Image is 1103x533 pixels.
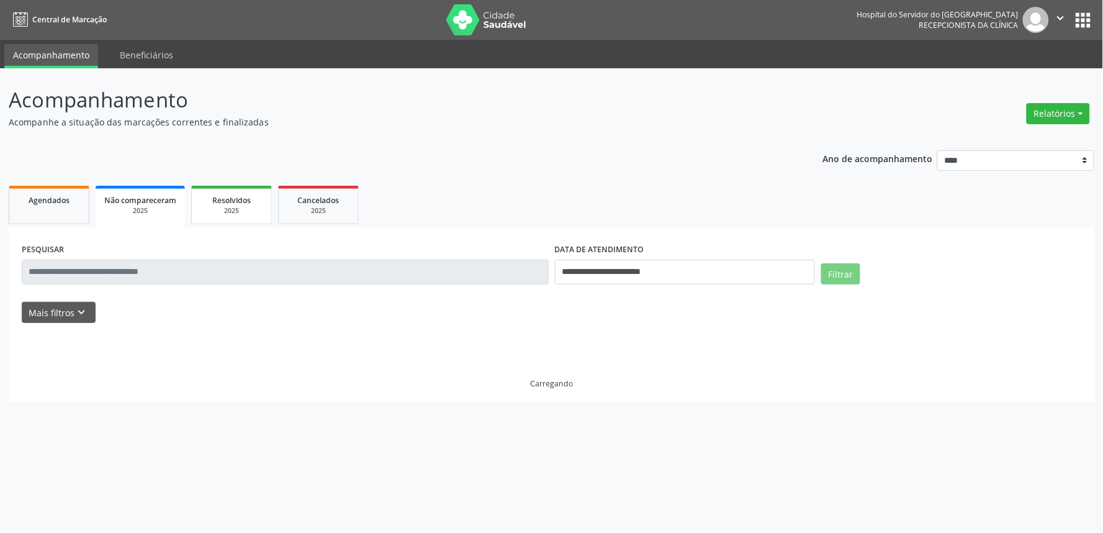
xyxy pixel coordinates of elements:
button:  [1049,7,1073,33]
span: Resolvidos [212,195,251,206]
p: Acompanhamento [9,84,768,116]
button: Relatórios [1027,103,1090,124]
button: Mais filtroskeyboard_arrow_down [22,302,96,324]
span: Recepcionista da clínica [919,20,1019,30]
a: Acompanhamento [4,44,98,68]
span: Agendados [29,195,70,206]
a: Central de Marcação [9,9,107,30]
div: Carregando [530,378,573,389]
span: Não compareceram [104,195,176,206]
p: Ano de acompanhamento [823,150,933,166]
p: Acompanhe a situação das marcações correntes e finalizadas [9,116,768,129]
span: Cancelados [298,195,340,206]
button: Filtrar [821,263,860,285]
div: 2025 [287,206,349,216]
button: apps [1073,9,1094,31]
i:  [1054,11,1068,25]
i: keyboard_arrow_down [75,306,89,319]
a: Beneficiários [111,44,182,66]
div: Hospital do Servidor do [GEOGRAPHIC_DATA] [857,9,1019,20]
div: 2025 [104,206,176,216]
img: img [1023,7,1049,33]
label: DATA DE ATENDIMENTO [555,240,644,260]
span: Central de Marcação [32,14,107,25]
div: 2025 [200,206,263,216]
label: PESQUISAR [22,240,64,260]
